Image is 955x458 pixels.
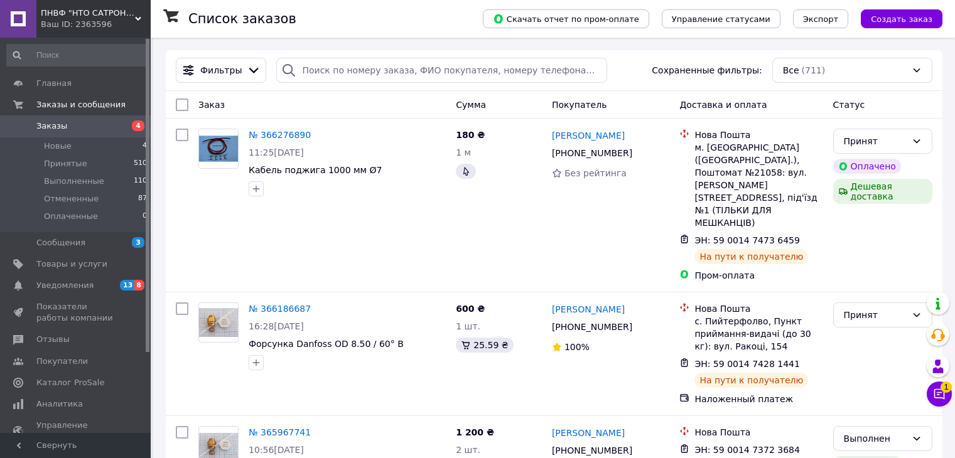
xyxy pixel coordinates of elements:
a: № 366186687 [249,304,311,314]
span: 1 200 ₴ [456,427,494,437]
div: Оплачено [833,159,901,174]
span: 3 [132,237,144,248]
span: Выполненные [44,176,104,187]
span: Статус [833,100,865,110]
span: 4 [143,141,147,152]
img: Фото товару [199,129,238,168]
span: 180 ₴ [456,130,485,140]
span: 0 [143,211,147,222]
input: Поиск по номеру заказа, ФИО покупателя, номеру телефона, Email, номеру накладной [276,58,607,83]
button: Управление статусами [662,9,780,28]
span: Без рейтинга [564,168,627,178]
span: Фильтры [200,64,242,77]
div: Ваш ID: 2363596 [41,19,151,30]
span: Покупатели [36,356,88,367]
span: (711) [802,65,826,75]
span: Отмененные [44,193,99,205]
span: Заказы и сообщения [36,99,126,110]
span: Создать заказ [871,14,932,24]
div: 25.59 ₴ [456,338,513,353]
div: Принят [844,134,907,148]
span: Сохраненные фильтры: [652,64,762,77]
img: Фото товару [199,308,238,338]
span: Экспорт [803,14,838,24]
a: Кабель поджига 1000 мм Ø7 [249,165,382,175]
a: [PERSON_NAME] [552,129,625,142]
div: м. [GEOGRAPHIC_DATA] ([GEOGRAPHIC_DATA].), Поштомат №21058: вул. [PERSON_NAME][STREET_ADDRESS], п... [694,141,823,229]
span: Каталог ProSale [36,377,104,388]
span: ЭН: 59 0014 7372 3684 [694,445,800,455]
span: Показатели работы компании [36,301,116,324]
span: 1 [941,380,952,391]
button: Создать заказ [861,9,942,28]
a: Создать заказ [848,13,942,23]
span: 110 [134,176,147,187]
input: Поиск [6,44,148,67]
span: Управление сайтом [36,420,116,442]
span: Все [783,64,799,77]
span: Скачать отчет по пром-оплате [493,13,639,24]
button: Экспорт [793,9,848,28]
span: 13 [120,280,134,290]
a: № 365967741 [249,427,311,437]
span: Товары и услуги [36,258,107,270]
span: 4 [132,120,144,131]
span: Заказ [198,100,225,110]
button: Чат с покупателем1 [927,381,952,407]
span: 11:25[DATE] [249,147,304,157]
a: Фото товару [198,129,239,169]
span: 100% [564,342,590,352]
span: Доставка и оплата [679,100,767,110]
a: [PERSON_NAME] [552,303,625,316]
div: Нова Пошта [694,129,823,141]
div: Наложенный платеж [694,393,823,405]
span: Заказы [36,120,67,132]
span: Отзывы [36,334,70,345]
span: 1 шт. [456,321,480,331]
span: 16:28[DATE] [249,321,304,331]
div: Нова Пошта [694,302,823,315]
span: Принятые [44,158,87,169]
span: 510 [134,158,147,169]
div: Нова Пошта [694,426,823,439]
span: ЭН: 59 0014 7428 1441 [694,359,800,369]
span: Управление статусами [672,14,770,24]
span: 2 шт. [456,445,480,455]
span: 87 [138,193,147,205]
span: Сумма [456,100,486,110]
a: [PERSON_NAME] [552,427,625,439]
span: 10:56[DATE] [249,445,304,455]
span: Новые [44,141,72,152]
span: ПНВФ "НТО САТРОНІК" [41,8,135,19]
span: Аналитика [36,398,83,410]
div: На пути к получателю [694,249,808,264]
div: Дешевая доставка [833,179,932,204]
span: Уведомления [36,280,94,291]
div: [PHONE_NUMBER] [549,144,635,162]
div: Пром-оплата [694,269,823,282]
div: [PHONE_NUMBER] [549,318,635,336]
span: 8 [134,280,144,290]
div: Принят [844,308,907,322]
span: Сообщения [36,237,85,248]
div: На пути к получателю [694,373,808,388]
span: 1 м [456,147,471,157]
span: Оплаченные [44,211,98,222]
a: Фото товару [198,302,239,343]
a: Форсунка Danfoss OD 8.50 / 60° B [249,339,404,349]
button: Скачать отчет по пром-оплате [483,9,649,28]
div: с. Пийтерфолво, Пункт приймання-видачі (до 30 кг): вул. Ракоці, 154 [694,315,823,353]
span: Главная [36,78,72,89]
span: 600 ₴ [456,304,485,314]
span: ЭН: 59 0014 7473 6459 [694,235,800,245]
div: Выполнен [844,432,907,445]
h1: Список заказов [188,11,296,26]
a: № 366276890 [249,130,311,140]
span: Покупатель [552,100,607,110]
